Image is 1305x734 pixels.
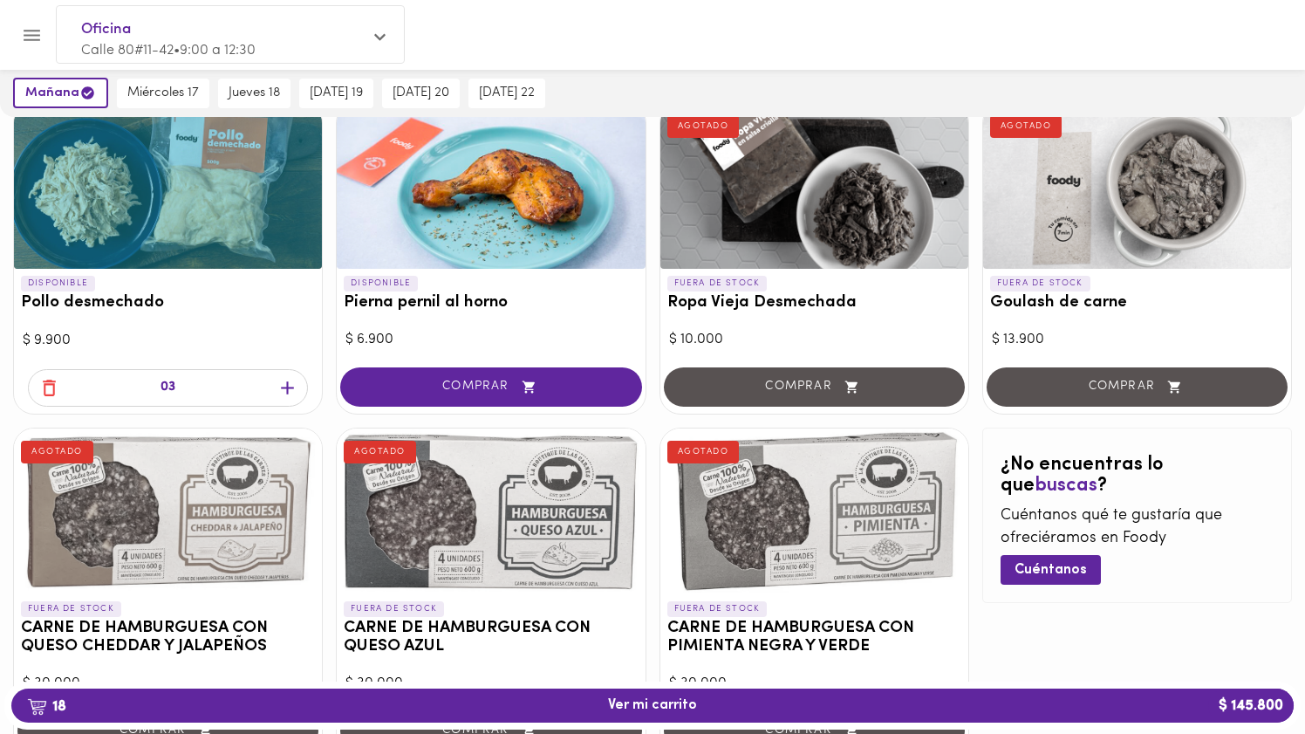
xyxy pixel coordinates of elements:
[10,14,53,57] button: Menu
[1204,633,1288,717] iframe: Messagebird Livechat Widget
[27,698,47,716] img: cart.png
[468,79,545,108] button: [DATE] 22
[21,601,121,617] p: FUERA DE STOCK
[11,689,1294,723] button: 18Ver mi carrito$ 145.800
[362,380,619,394] span: COMPRAR
[81,18,362,41] span: Oficina
[21,294,315,312] h3: Pollo desmechado
[479,86,535,101] span: [DATE] 22
[161,378,175,398] p: 03
[660,429,968,594] div: CARNE DE HAMBURGUESA CON PIMIENTA NEGRA Y VERDE
[382,79,460,108] button: [DATE] 20
[344,441,416,463] div: AGOTADO
[667,441,740,463] div: AGOTADO
[983,103,1291,269] div: Goulash de carne
[340,367,641,407] button: COMPRAR
[393,86,449,101] span: [DATE] 20
[14,429,322,594] div: CARNE DE HAMBURGUESA CON QUESO CHEDDAR Y JALAPEÑOS
[669,330,960,350] div: $ 10.000
[337,103,645,269] div: Pierna pernil al horno
[1035,476,1097,496] span: buscas
[1001,455,1274,497] h2: ¿No encuentras lo que ?
[345,674,636,694] div: $ 30.000
[21,441,93,463] div: AGOTADO
[218,79,290,108] button: jueves 18
[990,115,1062,138] div: AGOTADO
[299,79,373,108] button: [DATE] 19
[1001,505,1274,550] p: Cuéntanos qué te gustaría que ofreciéramos en Foody
[344,601,444,617] p: FUERA DE STOCK
[310,86,363,101] span: [DATE] 19
[23,674,313,694] div: $ 30.000
[21,620,315,656] h3: CARNE DE HAMBURGUESA CON QUESO CHEDDAR Y JALAPEÑOS
[21,276,95,292] p: DISPONIBLE
[127,86,199,101] span: miércoles 17
[337,429,645,594] div: CARNE DE HAMBURGUESA CON QUESO AZUL
[13,78,108,108] button: mañana
[669,674,960,694] div: $ 30.000
[990,276,1090,292] p: FUERA DE STOCK
[14,103,322,269] div: Pollo desmechado
[25,85,96,101] span: mañana
[17,695,77,717] b: 18
[667,620,961,656] h3: CARNE DE HAMBURGUESA CON PIMIENTA NEGRA Y VERDE
[344,620,638,656] h3: CARNE DE HAMBURGUESA CON QUESO AZUL
[1001,555,1101,584] button: Cuéntanos
[23,331,313,351] div: $ 9.900
[992,330,1282,350] div: $ 13.900
[81,44,256,58] span: Calle 80#11-42 • 9:00 a 12:30
[344,276,418,292] p: DISPONIBLE
[667,294,961,312] h3: Ropa Vieja Desmechada
[990,294,1284,312] h3: Goulash de carne
[608,697,697,714] span: Ver mi carrito
[660,103,968,269] div: Ropa Vieja Desmechada
[1015,562,1087,579] span: Cuéntanos
[229,86,280,101] span: jueves 18
[345,330,636,350] div: $ 6.900
[117,79,209,108] button: miércoles 17
[667,601,768,617] p: FUERA DE STOCK
[667,115,740,138] div: AGOTADO
[344,294,638,312] h3: Pierna pernil al horno
[667,276,768,292] p: FUERA DE STOCK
